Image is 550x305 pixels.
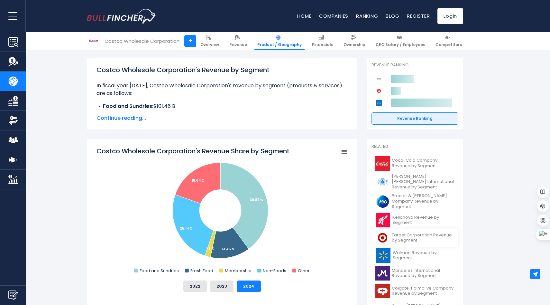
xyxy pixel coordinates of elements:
a: Product / Geography [254,32,305,50]
a: Mondelez International Revenue by Segment [371,264,458,282]
button: 2023 [210,281,234,292]
img: PG logo [375,194,390,209]
a: + [184,35,196,47]
img: PM logo [375,175,390,189]
div: Costco Wholesale Corporation [105,37,179,45]
span: Ownership [344,42,365,47]
a: Login [437,8,463,24]
span: Financials [312,42,333,47]
a: Competitors [433,32,465,50]
span: Continue reading... [96,114,347,122]
tspan: 39.87 % [250,197,263,202]
a: Go to homepage [87,9,156,24]
tspan: Costco Wholesale Corporation's Revenue Share by Segment [96,147,289,156]
img: Bullfincher logo [87,9,156,24]
img: Walmart competitors logo [375,99,383,107]
img: Costco Wholesale Corporation competitors logo [375,75,383,83]
tspan: 13.45 % [222,247,234,252]
a: Blog [386,13,399,19]
p: Related [371,144,458,149]
img: COST logo [87,35,99,47]
span: Kellanova Revenue by Segment [392,215,454,226]
span: CEO Salary / Employees [376,42,425,47]
tspan: 1.9 % [206,246,214,251]
img: KO logo [375,156,390,171]
img: Target Corporation competitors logo [375,87,383,95]
text: Non-Foods [263,268,286,274]
text: Other [298,268,310,274]
span: Revenue [229,42,247,47]
img: K logo [375,213,390,227]
a: Register [407,13,430,19]
text: Fresh Food [190,268,213,274]
a: Kellanova Revenue by Segment [371,211,458,229]
b: Food and Sundries: [103,102,153,110]
tspan: 25.14 % [180,226,193,231]
p: Revenue Ranking [371,62,458,68]
span: Competitors [435,42,462,47]
img: TGT logo [375,231,390,245]
a: Revenue [226,32,250,50]
a: CEO Salary / Employees [373,32,428,50]
tspan: 19.64 % [192,178,205,183]
a: Ownership [341,32,368,50]
span: Overview [200,42,219,47]
a: Home [297,13,311,19]
a: Companies [319,13,348,19]
span: Product / Geography [257,42,302,47]
a: Ranking [356,13,378,19]
button: 2024 [237,281,261,292]
a: [PERSON_NAME] [PERSON_NAME] International Revenue by Segment [371,172,458,192]
a: Revenue Ranking [371,112,458,125]
span: Colgate-Palmolive Company Revenue by Segment [392,286,454,297]
span: Coca-Cola Company Revenue by Segment [392,158,454,169]
a: Walmart Revenue by Segment [371,247,458,264]
svg: Costco Wholesale Corporation's Revenue Share by Segment [96,147,347,275]
span: Mondelez International Revenue by Segment [392,268,454,279]
a: Financials [309,32,336,50]
p: In fiscal year [DATE], Costco Wholesale Corporation's revenue by segment (products & services) ar... [96,82,347,97]
span: [PERSON_NAME] [PERSON_NAME] International Revenue by Segment [392,174,454,190]
button: 2022 [183,281,207,292]
h1: Costco Wholesale Corporation's Revenue by Segment [96,65,347,75]
img: WMT logo [375,248,391,263]
text: Membership [225,268,252,274]
text: Food and Sundries [140,268,179,274]
a: Overview [197,32,222,50]
img: Ownership [8,116,18,125]
img: MDLZ logo [375,266,390,281]
li: $101.46 B [96,102,347,110]
span: Procter & [PERSON_NAME] Company Revenue by Segment [392,193,454,210]
a: Coca-Cola Company Revenue by Segment [371,155,458,172]
span: Target Corporation Revenue by Segment [392,233,454,243]
img: CL logo [375,284,390,298]
a: Target Corporation Revenue by Segment [371,229,458,247]
a: Procter & [PERSON_NAME] Company Revenue by Segment [371,192,458,211]
span: Walmart Revenue by Segment [393,250,454,261]
a: Colgate-Palmolive Company Revenue by Segment [371,282,458,300]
